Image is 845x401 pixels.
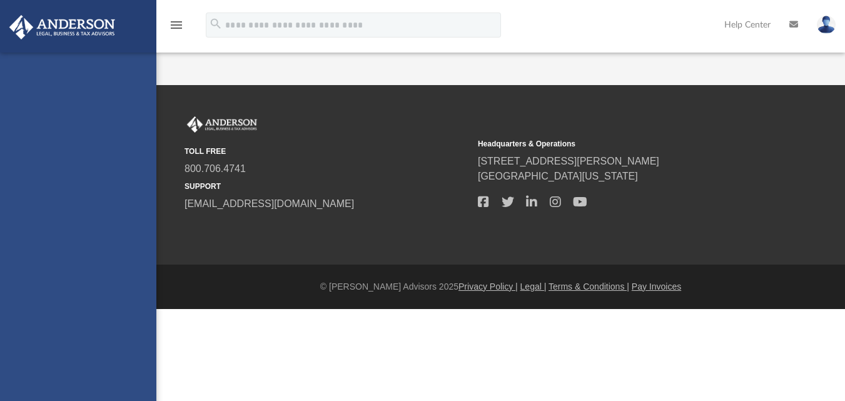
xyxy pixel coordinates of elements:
img: Anderson Advisors Platinum Portal [185,116,260,133]
a: Pay Invoices [632,282,681,292]
small: SUPPORT [185,181,469,192]
img: User Pic [817,16,836,34]
a: [GEOGRAPHIC_DATA][US_STATE] [478,171,638,181]
div: © [PERSON_NAME] Advisors 2025 [156,280,845,293]
img: Anderson Advisors Platinum Portal [6,15,119,39]
a: [STREET_ADDRESS][PERSON_NAME] [478,156,659,166]
a: menu [169,24,184,33]
i: menu [169,18,184,33]
small: Headquarters & Operations [478,138,762,150]
i: search [209,17,223,31]
a: Privacy Policy | [458,282,518,292]
a: Terms & Conditions | [549,282,629,292]
small: TOLL FREE [185,146,469,157]
a: 800.706.4741 [185,163,246,174]
a: [EMAIL_ADDRESS][DOMAIN_NAME] [185,198,354,209]
a: Legal | [520,282,547,292]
